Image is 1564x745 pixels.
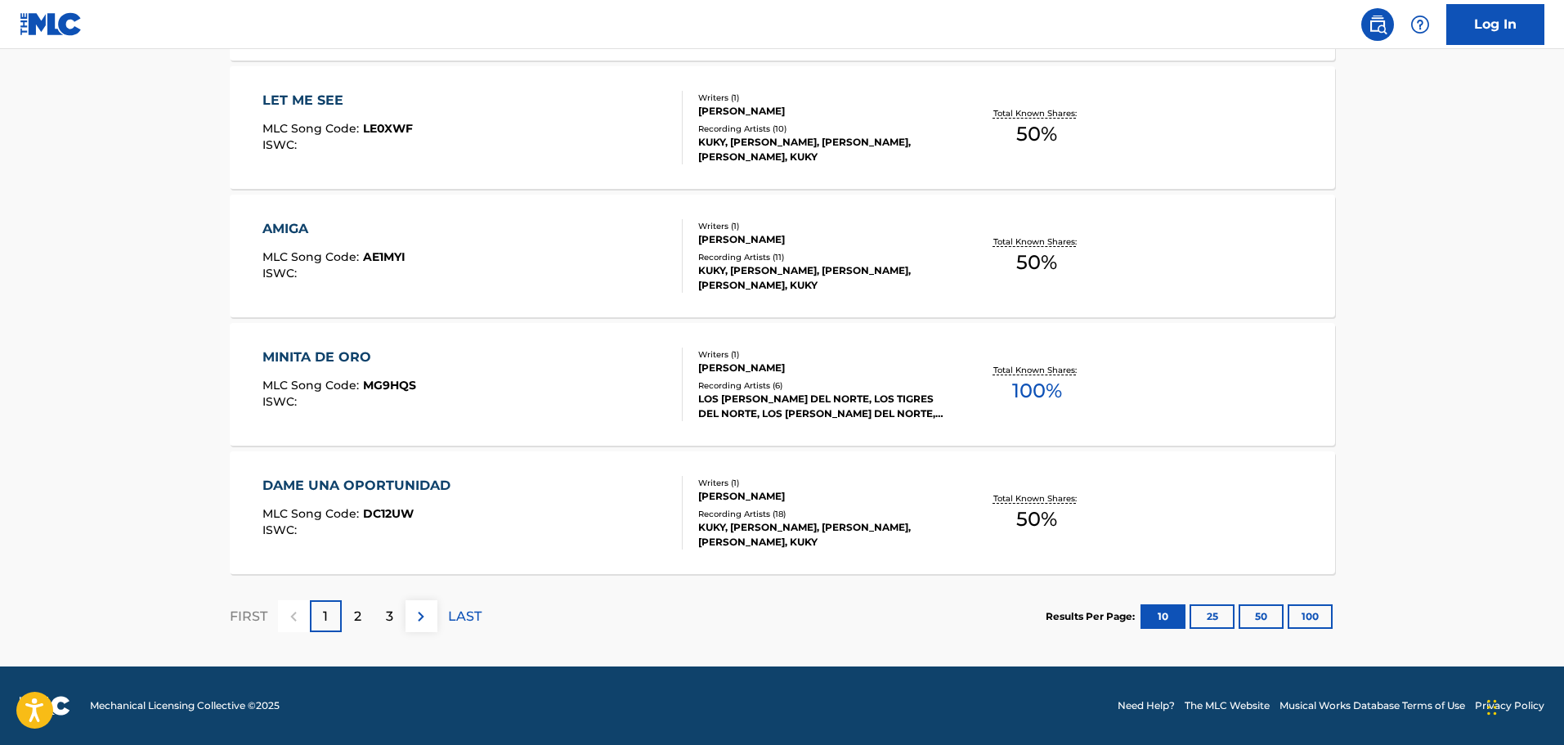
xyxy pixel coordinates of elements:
[363,378,416,393] span: MG9HQS
[411,607,431,626] img: right
[698,123,945,135] div: Recording Artists ( 10 )
[698,263,945,293] div: KUKY, [PERSON_NAME], [PERSON_NAME], [PERSON_NAME], KUKY
[1016,119,1057,149] span: 50 %
[262,476,459,496] div: DAME UNA OPORTUNIDAD
[262,506,363,521] span: MLC Song Code :
[1361,8,1394,41] a: Public Search
[698,348,945,361] div: Writers ( 1 )
[1046,609,1139,624] p: Results Per Page:
[1016,505,1057,534] span: 50 %
[1279,698,1465,713] a: Musical Works Database Terms of Use
[698,104,945,119] div: [PERSON_NAME]
[262,378,363,393] span: MLC Song Code :
[262,523,301,537] span: ISWC :
[698,135,945,164] div: KUKY, [PERSON_NAME], [PERSON_NAME], [PERSON_NAME], KUKY
[262,394,301,409] span: ISWC :
[230,195,1335,317] a: AMIGAMLC Song Code:AE1MYIISWC:Writers (1)[PERSON_NAME]Recording Artists (11)KUKY, [PERSON_NAME], ...
[230,66,1335,189] a: LET ME SEEMLC Song Code:LE0XWFISWC:Writers (1)[PERSON_NAME]Recording Artists (10)KUKY, [PERSON_NA...
[262,266,301,280] span: ISWC :
[90,698,280,713] span: Mechanical Licensing Collective © 2025
[993,492,1081,505] p: Total Known Shares:
[262,249,363,264] span: MLC Song Code :
[698,220,945,232] div: Writers ( 1 )
[698,379,945,392] div: Recording Artists ( 6 )
[386,607,393,626] p: 3
[698,392,945,421] div: LOS [PERSON_NAME] DEL NORTE, LOS TIGRES DEL NORTE, LOS [PERSON_NAME] DEL NORTE, LOS TIGRES DEL NO...
[363,506,414,521] span: DC12UW
[262,219,406,239] div: AMIGA
[363,249,406,264] span: AE1MYI
[698,520,945,550] div: KUKY, [PERSON_NAME], [PERSON_NAME], [PERSON_NAME], KUKY
[698,361,945,375] div: [PERSON_NAME]
[993,236,1081,248] p: Total Known Shares:
[230,323,1335,446] a: MINITA DE OROMLC Song Code:MG9HQSISWC:Writers (1)[PERSON_NAME]Recording Artists (6)LOS [PERSON_NA...
[354,607,361,626] p: 2
[20,696,70,716] img: logo
[230,451,1335,574] a: DAME UNA OPORTUNIDADMLC Song Code:DC12UWISWC:Writers (1)[PERSON_NAME]Recording Artists (18)KUKY, ...
[323,607,328,626] p: 1
[698,232,945,247] div: [PERSON_NAME]
[1185,698,1270,713] a: The MLC Website
[698,251,945,263] div: Recording Artists ( 11 )
[1118,698,1175,713] a: Need Help?
[698,477,945,489] div: Writers ( 1 )
[993,107,1081,119] p: Total Known Shares:
[1368,15,1387,34] img: search
[1288,604,1333,629] button: 100
[1239,604,1284,629] button: 50
[1446,4,1544,45] a: Log In
[262,121,363,136] span: MLC Song Code :
[993,364,1081,376] p: Total Known Shares:
[1482,666,1564,745] iframe: Chat Widget
[262,91,413,110] div: LET ME SEE
[448,607,482,626] p: LAST
[1410,15,1430,34] img: help
[1487,683,1497,732] div: Drag
[1016,248,1057,277] span: 50 %
[698,489,945,504] div: [PERSON_NAME]
[698,92,945,104] div: Writers ( 1 )
[230,607,267,626] p: FIRST
[1190,604,1235,629] button: 25
[20,12,83,36] img: MLC Logo
[1012,376,1062,406] span: 100 %
[1141,604,1185,629] button: 10
[1404,8,1436,41] div: Help
[262,137,301,152] span: ISWC :
[363,121,413,136] span: LE0XWF
[1475,698,1544,713] a: Privacy Policy
[262,348,416,367] div: MINITA DE ORO
[698,508,945,520] div: Recording Artists ( 18 )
